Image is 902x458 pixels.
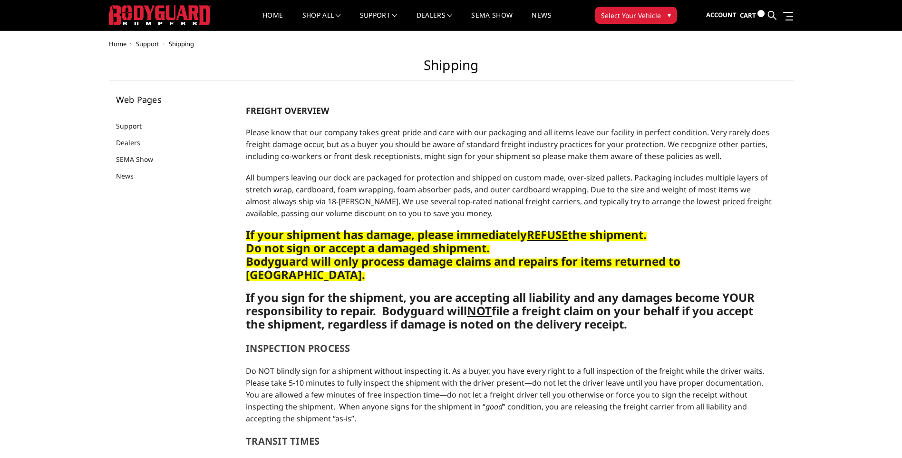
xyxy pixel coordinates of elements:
[116,154,165,164] a: SEMA Show
[116,171,145,181] a: News
[262,12,283,30] a: Home
[116,138,152,148] a: Dealers
[417,12,453,30] a: Dealers
[169,40,194,48] span: Shipping
[740,2,765,29] a: Cart
[246,435,320,448] strong: TRANSIT TIMES
[668,10,671,20] span: ▾
[706,2,737,28] a: Account
[116,95,232,104] h5: Web Pages
[109,40,126,48] a: Home
[467,303,492,319] u: NOT
[246,127,769,161] span: Please know that our company takes great pride and care with our packaging and all items leave ou...
[706,10,737,19] span: Account
[527,227,568,242] u: REFUSE
[109,57,794,81] h1: Shipping
[595,7,677,24] button: Select Your Vehicle
[116,121,154,131] a: Support
[246,227,647,242] font: If your shipment has damage, please immediately the shipment.
[485,401,503,412] em: good
[246,240,490,256] font: Do not sign or accept a damaged shipment.
[246,105,329,116] strong: FREIGHT OVERVIEW
[246,172,772,219] span: All bumpers leaving our dock are packaged for protection and shipped on custom made, over-sized p...
[532,12,551,30] a: News
[246,342,350,355] strong: INSPECTION PROCESS
[246,366,765,424] font: Do NOT blindly sign for a shipment without inspecting it. As a buyer, you have every right to a f...
[246,253,680,282] font: Bodyguard will only process damage claims and repairs for items returned to [GEOGRAPHIC_DATA].
[360,12,398,30] a: Support
[136,40,159,48] a: Support
[109,5,211,25] img: BODYGUARD BUMPERS
[246,289,755,332] strong: If you sign for the shipment, you are accepting all liability and any damages become YOUR respons...
[740,11,756,20] span: Cart
[302,12,341,30] a: shop all
[471,12,513,30] a: SEMA Show
[601,10,661,20] span: Select Your Vehicle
